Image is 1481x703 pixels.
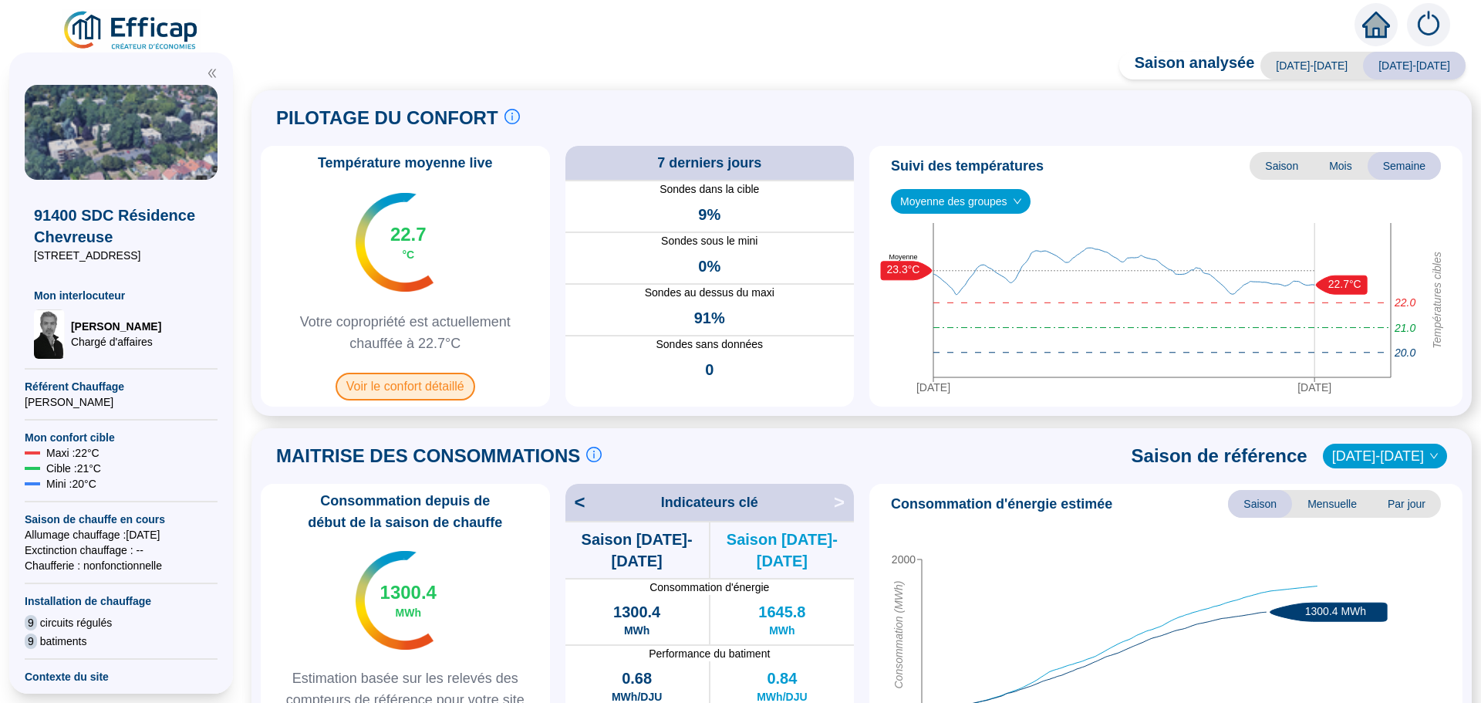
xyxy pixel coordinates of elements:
[565,336,855,353] span: Sondes sans données
[25,634,37,649] span: 9
[758,601,805,623] span: 1645.8
[661,492,758,513] span: Indicateurs clé
[887,264,920,276] text: 23.3°C
[1368,152,1441,180] span: Semaine
[276,106,498,130] span: PILOTAGE DU CONFORT
[613,601,660,623] span: 1300.4
[1332,444,1438,468] span: 2022-2023
[565,490,585,515] span: <
[207,68,218,79] span: double-left
[1260,52,1363,79] span: [DATE]-[DATE]
[276,444,580,468] span: MAITRISE DES CONSOMMATIONS
[565,285,855,301] span: Sondes au dessus du maxi
[34,309,65,359] img: Chargé d'affaires
[25,527,218,542] span: Allumage chauffage : [DATE]
[834,490,854,515] span: >
[1250,152,1314,180] span: Saison
[71,334,161,350] span: Chargé d'affaires
[34,204,208,248] span: 91400 SDC Résidence Chevreuse
[1372,490,1441,518] span: Par jour
[396,605,421,620] span: MWh
[1013,197,1022,206] span: down
[46,445,100,461] span: Maxi : 22 °C
[710,529,854,572] span: Saison [DATE]-[DATE]
[889,253,917,261] text: Moyenne
[916,381,950,394] tspan: [DATE]
[25,512,218,527] span: Saison de chauffe en cours
[565,580,855,595] span: Consommation d'énergie
[565,529,709,572] span: Saison [DATE]-[DATE]
[40,634,87,649] span: batiments
[1119,52,1255,79] span: Saison analysée
[1328,278,1361,290] text: 22.7°C
[705,359,714,380] span: 0
[25,542,218,558] span: Exctinction chauffage : --
[767,668,797,689] span: 0.84
[1394,297,1415,309] tspan: 22.0
[25,379,218,394] span: Référent Chauffage
[46,461,101,476] span: Cible : 21 °C
[356,193,434,292] img: indicateur températures
[565,181,855,198] span: Sondes dans la cible
[25,558,218,573] span: Chaufferie : non fonctionnelle
[586,447,602,462] span: info-circle
[694,307,725,329] span: 91%
[891,493,1112,515] span: Consommation d'énergie estimée
[1394,322,1415,334] tspan: 21.0
[267,311,544,354] span: Votre copropriété est actuellement chauffée à 22.7°C
[25,669,218,684] span: Contexte du site
[698,255,720,277] span: 0%
[402,247,414,262] span: °C
[1305,605,1366,617] text: 1300.4 MWh
[390,222,427,247] span: 22.7
[267,490,544,533] span: Consommation depuis de début de la saison de chauffe
[1429,451,1439,461] span: down
[1362,11,1390,39] span: home
[565,646,855,661] span: Performance du batiment
[891,155,1044,177] span: Suivi des températures
[34,288,208,303] span: Mon interlocuteur
[1297,381,1331,394] tspan: [DATE]
[62,9,201,52] img: efficap energie logo
[892,553,916,566] tspan: 2000
[657,152,761,174] span: 7 derniers jours
[504,109,520,124] span: info-circle
[1314,152,1368,180] span: Mois
[25,430,218,445] span: Mon confort cible
[892,581,905,689] tspan: Consommation (MWh)
[25,615,37,630] span: 9
[1292,490,1372,518] span: Mensuelle
[769,623,794,638] span: MWh
[1228,490,1292,518] span: Saison
[1132,444,1307,468] span: Saison de référence
[336,373,475,401] span: Voir le confort détaillé
[356,551,434,650] img: indicateur températures
[46,476,96,492] span: Mini : 20 °C
[380,580,437,605] span: 1300.4
[309,152,502,174] span: Température moyenne live
[622,668,652,689] span: 0.68
[71,319,161,334] span: [PERSON_NAME]
[624,623,649,638] span: MWh
[1407,3,1450,46] img: alerts
[25,394,218,410] span: [PERSON_NAME]
[1431,252,1443,350] tspan: Températures cibles
[565,233,855,249] span: Sondes sous le mini
[34,248,208,263] span: [STREET_ADDRESS]
[1394,346,1415,359] tspan: 20.0
[1363,52,1466,79] span: [DATE]-[DATE]
[40,615,112,630] span: circuits régulés
[698,204,720,225] span: 9%
[25,593,218,609] span: Installation de chauffage
[900,190,1021,213] span: Moyenne des groupes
